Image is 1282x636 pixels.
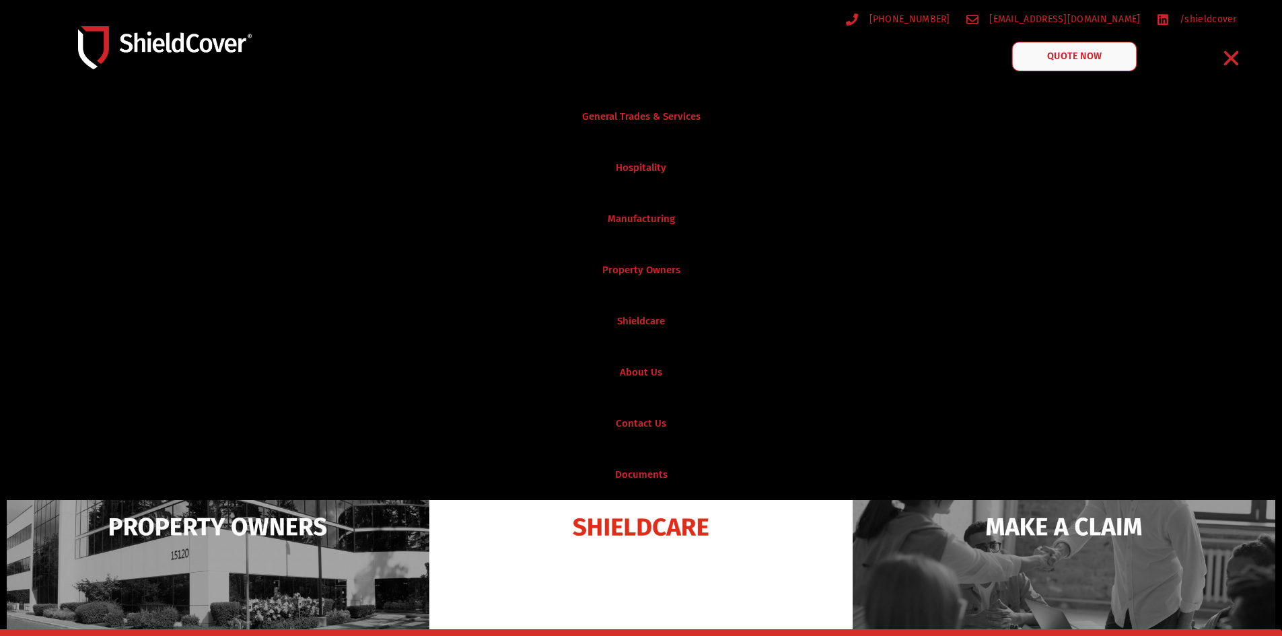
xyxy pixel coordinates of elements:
[1047,52,1101,61] span: QUOTE NOW
[78,26,252,69] img: Shield-Cover-Underwriting-Australia-logo-full
[1216,42,1248,74] div: Menu Toggle
[1176,11,1237,28] span: /shieldcover
[1011,42,1137,71] a: QUOTE NOW
[966,11,1141,28] a: [EMAIL_ADDRESS][DOMAIN_NAME]
[866,11,950,28] span: [PHONE_NUMBER]
[846,11,950,28] a: [PHONE_NUMBER]
[986,11,1140,28] span: [EMAIL_ADDRESS][DOMAIN_NAME]
[1157,11,1237,28] a: /shieldcover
